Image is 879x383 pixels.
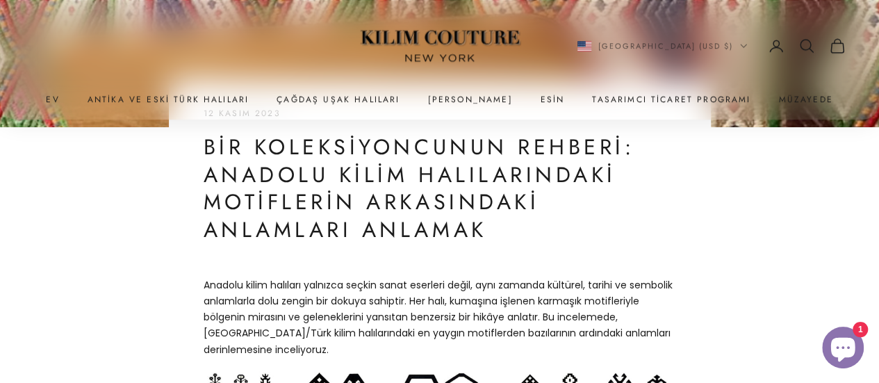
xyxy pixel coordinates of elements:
[33,92,846,106] nav: Birincil gezinme
[277,92,400,106] a: Çağdaş Uşak Halıları
[598,40,734,51] font: [GEOGRAPHIC_DATA] (USD $)
[427,93,512,106] font: [PERSON_NAME]
[277,93,400,106] font: Çağdaş Uşak Halıları
[46,93,59,106] font: Ev
[541,92,565,106] a: Esin
[592,92,750,106] a: Tasarımcı Ticaret Programı
[592,93,750,106] font: Tasarımcı Ticaret Programı
[577,38,846,54] nav: İkincil gezinme
[778,92,832,106] a: Müzayede
[88,93,249,106] font: Antika ve Eski Türk Halıları
[46,92,59,106] a: Ev
[541,93,565,106] font: Esin
[778,93,832,106] font: Müzayede
[818,327,868,372] inbox-online-store-chat: Shopify çevrimiçi mağaza sohbeti
[204,278,673,356] font: Anadolu kilim halıları yalnızca seçkin sanat eserleri değil, aynı zamanda kültürel, tarihi ve sem...
[88,92,249,106] a: Antika ve Eski Türk Halıları
[577,40,748,52] button: Ülkeyi veya para birimini değiştirin
[427,92,512,106] summary: [PERSON_NAME]
[204,131,635,246] font: Bir Koleksiyoncunun Rehberi: Anadolu Kilim Halılarındaki Motiflerin Arkasındaki Anlamları Anlamak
